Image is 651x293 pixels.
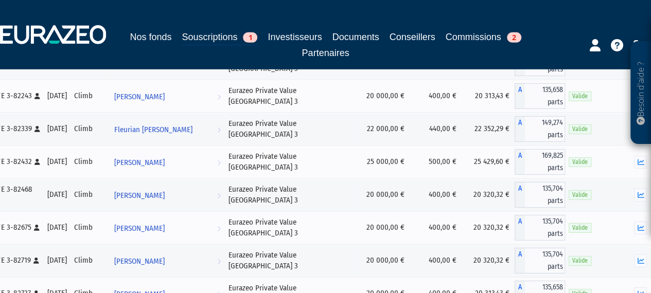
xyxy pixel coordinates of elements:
div: [DATE] [47,123,67,134]
td: 20 000,00 € [358,211,410,244]
a: [PERSON_NAME] [110,185,225,205]
div: A - Eurazeo Private Value Europe 3 [515,215,565,241]
div: A - Eurazeo Private Value Europe 3 [515,248,565,273]
a: Partenaires [302,46,349,60]
span: 135,704 parts [525,248,565,273]
div: Eurazeo Private Value [GEOGRAPHIC_DATA] 3 [228,217,355,239]
div: Eurazeo Private Value [GEOGRAPHIC_DATA] 3 [228,250,355,272]
div: A - Eurazeo Private Value Europe 3 [515,83,565,109]
span: Fleurian [PERSON_NAME] [114,120,192,139]
td: 500,00 € [410,145,461,178]
td: 400,00 € [410,80,461,113]
span: Valide [569,157,591,167]
i: Voir l'investisseur [217,87,221,106]
i: [Français] Personne physique [34,93,40,99]
span: 169,825 parts [525,149,565,175]
td: 22 000,00 € [358,113,410,145]
span: Valide [569,190,591,200]
a: Fleurian [PERSON_NAME] [110,119,225,139]
td: Climb [71,145,110,178]
i: [Français] Personne physique [34,159,40,165]
a: Commissions2 [446,30,521,44]
td: 20 320,32 € [462,178,515,211]
td: Climb [71,244,110,277]
span: [PERSON_NAME] [114,153,165,172]
i: [Français] Personne physique [34,126,40,132]
td: 440,00 € [410,113,461,145]
td: 20 000,00 € [358,80,410,113]
a: Investisseurs [268,30,322,44]
span: 149,274 parts [525,116,565,142]
div: Eurazeo Private Value [GEOGRAPHIC_DATA] 3 [228,85,355,107]
i: Voir l'investisseur [217,252,221,271]
td: Climb [71,113,110,145]
span: A [515,116,525,142]
td: 20 320,32 € [462,244,515,277]
i: Voir l'investisseur [217,219,221,238]
td: 20 000,00 € [358,244,410,277]
a: Nos fonds [130,30,171,44]
span: Valide [569,91,591,101]
p: Besoin d'aide ? [635,47,647,139]
a: [PERSON_NAME] [110,152,225,172]
span: A [515,182,525,208]
span: 135,658 parts [525,83,565,109]
span: [PERSON_NAME] [114,87,165,106]
div: Eurazeo Private Value [GEOGRAPHIC_DATA] 3 [228,118,355,140]
td: 20 313,43 € [462,80,515,113]
div: [DATE] [47,222,67,233]
a: Documents [332,30,379,44]
div: [DATE] [47,156,67,167]
i: Voir l'investisseur [217,120,221,139]
span: 1 [243,32,257,43]
td: 25 429,60 € [462,145,515,178]
td: 400,00 € [410,211,461,244]
i: [Français] Personne physique [34,225,40,231]
a: Conseillers [390,30,435,44]
span: Valide [569,124,591,134]
td: 20 320,32 € [462,211,515,244]
i: Voir l'investisseur [217,153,221,172]
div: Eurazeo Private Value [GEOGRAPHIC_DATA] 3 [228,184,355,206]
td: 25 000,00 € [358,145,410,178]
td: Climb [71,211,110,244]
span: 135,704 parts [525,215,565,241]
span: Valide [569,256,591,266]
div: Eurazeo Private Value [GEOGRAPHIC_DATA] 3 [228,151,355,173]
a: Souscriptions1 [182,30,257,46]
a: [PERSON_NAME] [110,250,225,271]
a: [PERSON_NAME] [110,217,225,238]
td: Climb [71,80,110,113]
div: A - Eurazeo Private Value Europe 3 [515,149,565,175]
td: Climb [71,178,110,211]
span: A [515,248,525,273]
span: A [515,149,525,175]
span: [PERSON_NAME] [114,252,165,271]
div: [DATE] [47,90,67,101]
a: [PERSON_NAME] [110,86,225,106]
i: [Français] Personne physique [33,258,39,264]
span: A [515,215,525,241]
td: 20 000,00 € [358,178,410,211]
td: 400,00 € [410,244,461,277]
div: A - Eurazeo Private Value Europe 3 [515,182,565,208]
span: Valide [569,223,591,233]
div: [DATE] [47,189,67,200]
td: 22 352,29 € [462,113,515,145]
i: Voir l'investisseur [217,186,221,205]
span: [PERSON_NAME] [114,186,165,205]
span: 2 [507,32,521,43]
div: A - Eurazeo Private Value Europe 3 [515,116,565,142]
span: 135,704 parts [525,182,565,208]
span: A [515,83,525,109]
td: 400,00 € [410,178,461,211]
span: [PERSON_NAME] [114,219,165,238]
div: [DATE] [47,255,67,266]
